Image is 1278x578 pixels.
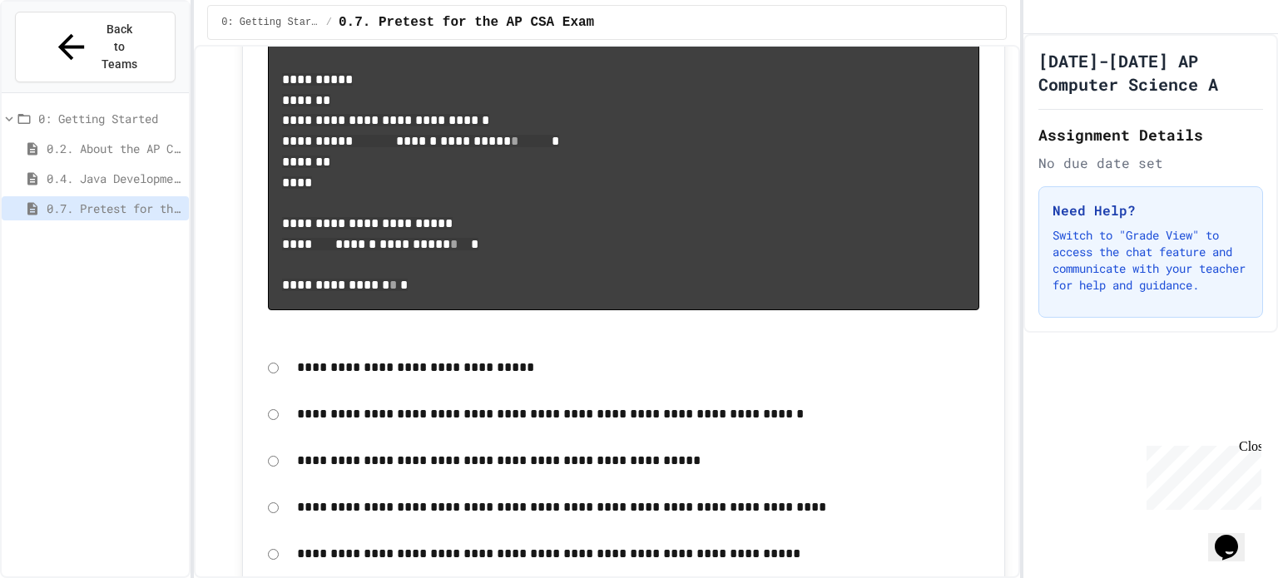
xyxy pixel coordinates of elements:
p: Switch to "Grade View" to access the chat feature and communicate with your teacher for help and ... [1053,227,1249,294]
div: No due date set [1038,153,1263,173]
span: 0: Getting Started [38,110,182,127]
button: Back to Teams [15,12,176,82]
span: / [326,16,332,29]
span: 0: Getting Started [221,16,319,29]
span: 0.2. About the AP CSA Exam [47,140,182,157]
iframe: chat widget [1208,511,1261,561]
span: Back to Teams [101,21,140,73]
h2: Assignment Details [1038,123,1263,146]
h1: [DATE]-[DATE] AP Computer Science A [1038,49,1263,96]
h3: Need Help? [1053,200,1249,220]
span: 0.7. Pretest for the AP CSA Exam [339,12,594,32]
div: Chat with us now!Close [7,7,115,106]
iframe: chat widget [1140,439,1261,510]
span: 0.7. Pretest for the AP CSA Exam [47,200,182,217]
span: 0.4. Java Development Environments [47,170,182,187]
